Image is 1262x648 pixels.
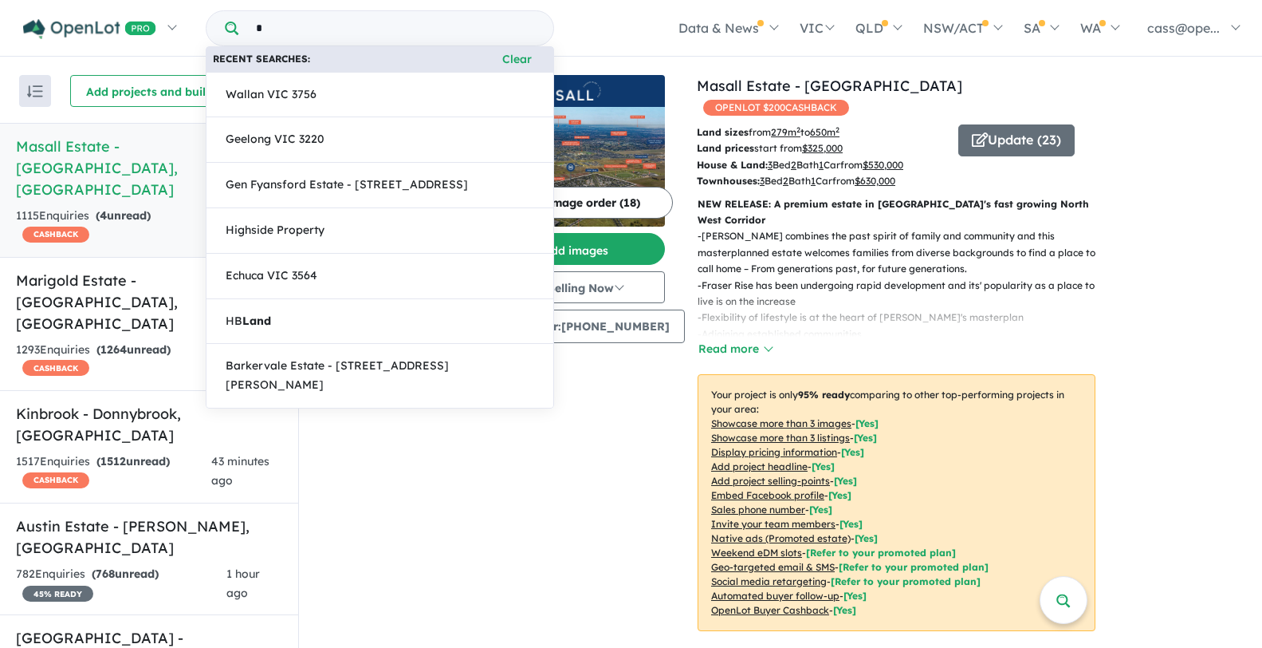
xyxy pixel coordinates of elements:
a: Masall Estate - Fraser Rise LogoMasall Estate - Fraser Rise [466,75,665,227]
u: Weekend eDM slots [711,547,802,559]
b: Recent searches: [213,51,310,67]
strong: ( unread) [92,567,159,581]
a: Masall Estate - [GEOGRAPHIC_DATA] [697,77,962,95]
p: - Fraser Rise has been undergoing rapid development and its' popularity as a place to live is on ... [698,278,1108,310]
button: Update (23) [958,124,1075,156]
b: Townhouses: [697,175,760,187]
b: Land prices [697,142,754,154]
b: Land sizes [697,126,749,138]
button: Add projects and builders [70,75,246,107]
u: 2 [791,159,796,171]
h5: Kinbrook - Donnybrook , [GEOGRAPHIC_DATA] [16,403,282,446]
span: 768 [96,567,115,581]
u: 3 [768,159,773,171]
span: Highside Property [226,221,324,240]
a: HBLand [206,298,554,345]
u: 279 m [771,126,800,138]
span: [ Yes ] [828,489,851,501]
p: from [697,124,946,140]
strong: Land [242,314,271,328]
span: Geelong VIC 3220 [226,130,324,149]
input: Try estate name, suburb, builder or developer [242,11,550,45]
img: sort.svg [27,85,43,97]
span: [Refer to your promoted plan] [839,561,989,573]
u: 650 m [810,126,839,138]
u: 2 [783,175,788,187]
span: [ Yes ] [812,460,835,472]
u: Showcase more than 3 images [711,417,851,429]
span: 1264 [100,342,127,357]
span: [ Yes ] [855,417,879,429]
h5: Marigold Estate - [GEOGRAPHIC_DATA] , [GEOGRAPHIC_DATA] [16,270,282,334]
u: Display pricing information [711,446,837,458]
u: Social media retargeting [711,575,827,587]
h5: Austin Estate - [PERSON_NAME] , [GEOGRAPHIC_DATA] [16,516,282,559]
p: - Flexibility of lifestyle is at the heart of [PERSON_NAME]'s masterplan [698,310,1108,326]
sup: 2 [835,125,839,134]
span: Gen Fyansford Estate - [STREET_ADDRESS] [226,176,468,195]
u: Add project headline [711,460,808,472]
p: NEW RELEASE: A premium estate in [GEOGRAPHIC_DATA]'s fast growing North West Corridor [698,196,1095,229]
p: start from [697,140,946,156]
strong: ( unread) [96,342,171,357]
span: 1 hour ago [226,567,260,600]
a: Barkervale Estate - [STREET_ADDRESS][PERSON_NAME] [206,343,554,409]
button: Clear [487,50,547,69]
u: Sales phone number [711,504,805,516]
h5: Masall Estate - [GEOGRAPHIC_DATA] , [GEOGRAPHIC_DATA] [16,136,282,200]
span: [ Yes ] [841,446,864,458]
span: to [800,126,839,138]
span: CASHBACK [22,472,89,488]
a: Wallan VIC 3756 [206,72,554,118]
span: [ Yes ] [854,432,877,444]
span: 43 minutes ago [211,454,269,488]
u: $ 325,000 [802,142,843,154]
u: Embed Facebook profile [711,489,824,501]
span: [Refer to your promoted plan] [806,547,956,559]
strong: ( unread) [96,208,151,223]
img: Openlot PRO Logo White [23,19,156,39]
sup: 2 [796,125,800,134]
u: $ 530,000 [863,159,903,171]
u: Geo-targeted email & SMS [711,561,835,573]
span: HB [226,312,271,331]
u: Native ads (Promoted estate) [711,532,851,544]
span: 45 % READY [22,586,93,602]
img: Masall Estate - Fraser Rise [466,107,665,227]
span: Echuca VIC 3564 [226,267,317,286]
u: 1 [819,159,824,171]
u: Add project selling-points [711,475,830,487]
span: CASHBACK [22,360,89,376]
p: Bed Bath Car from [697,173,946,189]
div: 1115 Enquir ies [16,207,207,245]
span: [ Yes ] [809,504,832,516]
span: [ Yes ] [834,475,857,487]
div: 1517 Enquir ies [16,452,211,491]
a: Highside Property [206,207,554,254]
u: Automated buyer follow-up [711,590,839,602]
b: House & Land: [697,159,768,171]
b: 95 % ready [798,389,850,401]
img: Masall Estate - Fraser Rise Logo [472,81,659,101]
span: 4 [100,208,107,223]
div: 782 Enquir ies [16,565,226,603]
button: Add images [466,233,665,265]
u: Invite your team members [711,518,835,530]
p: Your project is only comparing to other top-performing projects in your area: - - - - - - - - - -... [698,374,1095,631]
a: Echuca VIC 3564 [206,253,554,299]
span: cass@ope... [1147,20,1220,36]
button: Sales Number:[PHONE_NUMBER] [466,310,685,343]
p: - Adjoining established communities [698,326,1108,342]
button: Read more [698,340,773,358]
p: Bed Bath Car from [697,157,946,173]
u: $ 630,000 [855,175,895,187]
span: [Yes] [843,590,867,602]
strong: ( unread) [96,454,170,468]
span: Wallan VIC 3756 [226,85,316,105]
button: Status:Selling Now [466,271,665,303]
span: 1512 [100,454,126,468]
span: Barkervale Estate - [STREET_ADDRESS][PERSON_NAME] [226,357,534,395]
span: [Yes] [833,604,856,616]
u: 3 [760,175,765,187]
div: 1293 Enquir ies [16,341,212,379]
